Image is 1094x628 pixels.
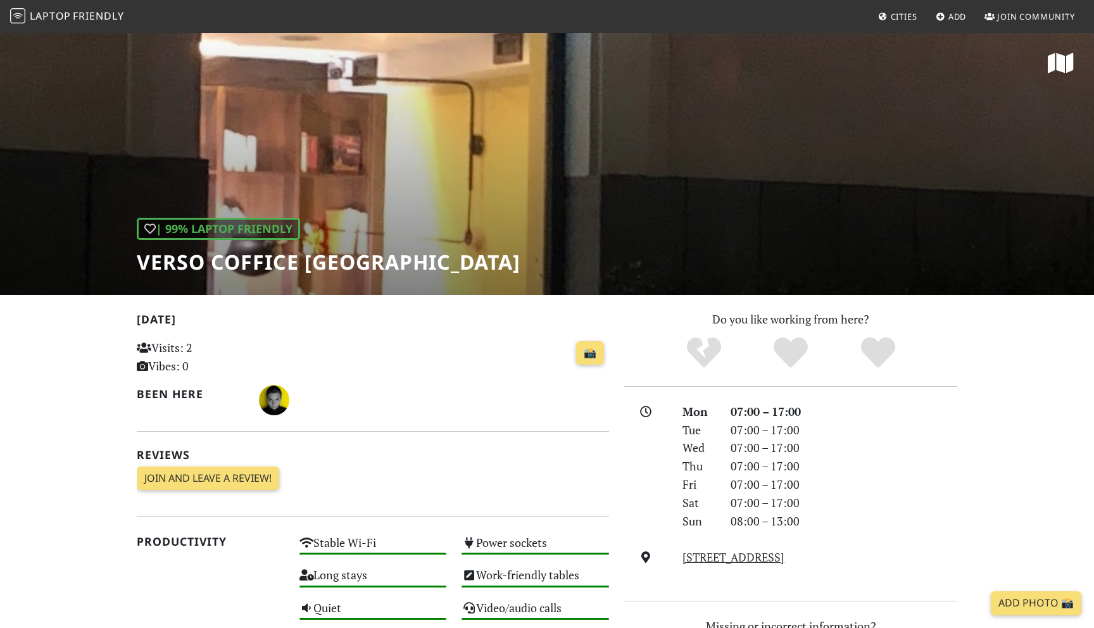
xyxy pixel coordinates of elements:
a: 📸 [576,341,604,365]
h2: Productivity [137,535,284,548]
div: Stable Wi-Fi [292,532,455,565]
span: Add [948,11,967,22]
div: 07:00 – 17:00 [723,457,965,475]
h2: Been here [137,387,244,401]
h1: Verso Coffice [GEOGRAPHIC_DATA] [137,250,520,274]
div: Work-friendly tables [454,565,617,597]
div: Fri [675,475,723,494]
span: Cities [891,11,917,22]
img: 1138-marija.jpg [259,385,289,415]
div: Sun [675,512,723,531]
div: Mon [675,403,723,421]
div: 07:00 – 17:00 [723,475,965,494]
p: Do you like working from here? [624,310,957,329]
a: [STREET_ADDRESS] [682,549,784,565]
div: 07:00 – 17:00 [723,403,965,421]
a: Add Photo 📸 [991,591,1081,615]
a: LaptopFriendly LaptopFriendly [10,6,124,28]
span: Friendly [73,9,123,23]
div: | 99% Laptop Friendly [137,218,300,240]
span: Marija Jeremic [259,391,289,406]
span: Join Community [997,11,1075,22]
div: Sat [675,494,723,512]
img: LaptopFriendly [10,8,25,23]
div: Yes [747,336,834,370]
a: Join Community [979,5,1080,28]
div: Power sockets [454,532,617,565]
div: 07:00 – 17:00 [723,439,965,457]
div: Tue [675,421,723,439]
a: Cities [873,5,922,28]
div: Thu [675,457,723,475]
a: Join and leave a review! [137,467,279,491]
div: No [660,336,748,370]
div: 07:00 – 17:00 [723,421,965,439]
span: Laptop [30,9,71,23]
div: Long stays [292,565,455,597]
div: 08:00 – 13:00 [723,512,965,531]
div: Wed [675,439,723,457]
h2: [DATE] [137,313,609,331]
div: 07:00 – 17:00 [723,494,965,512]
h2: Reviews [137,448,609,462]
p: Visits: 2 Vibes: 0 [137,339,284,375]
a: Add [931,5,972,28]
div: Definitely! [834,336,922,370]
